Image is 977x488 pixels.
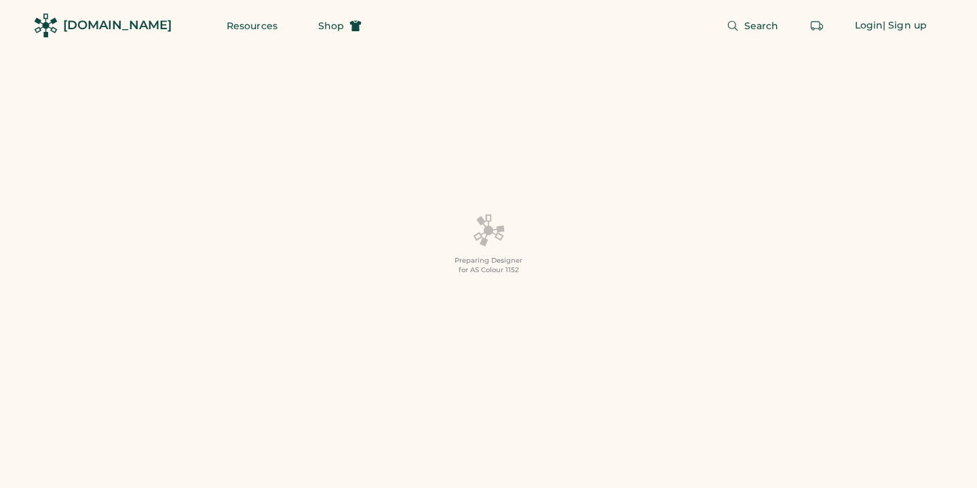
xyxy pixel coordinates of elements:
[883,19,927,33] div: | Sign up
[710,12,795,39] button: Search
[472,213,505,247] img: Platens-Black-Loader-Spin-rich%20black.webp
[302,12,378,39] button: Shop
[855,19,883,33] div: Login
[455,256,522,275] div: Preparing Designer for AS Colour 1152
[803,12,830,39] button: Retrieve an order
[744,21,779,31] span: Search
[63,17,172,34] div: [DOMAIN_NAME]
[210,12,294,39] button: Resources
[34,14,58,37] img: Rendered Logo - Screens
[318,21,344,31] span: Shop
